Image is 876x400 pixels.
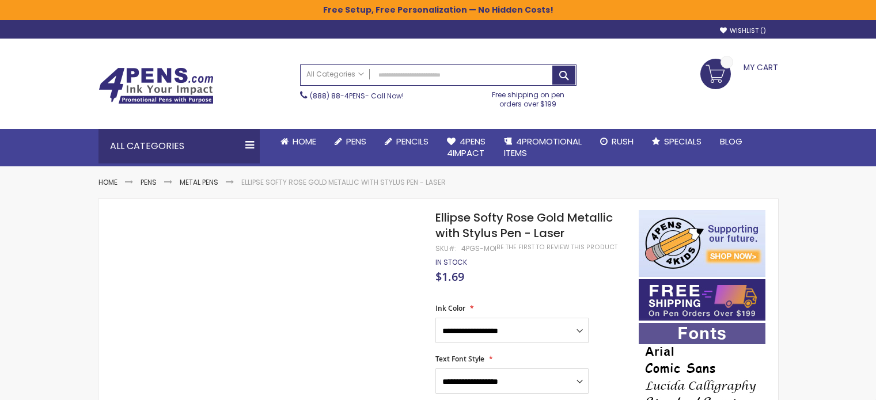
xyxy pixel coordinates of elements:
[310,91,404,101] span: - Call Now!
[643,129,711,154] a: Specials
[376,129,438,154] a: Pencils
[98,67,214,104] img: 4Pens Custom Pens and Promotional Products
[141,177,157,187] a: Pens
[293,135,316,147] span: Home
[435,209,613,241] span: Ellipse Softy Rose Gold Metallic with Stylus Pen - Laser
[301,65,370,84] a: All Categories
[98,129,260,163] div: All Categories
[438,129,495,166] a: 4Pens4impact
[720,135,742,147] span: Blog
[591,129,643,154] a: Rush
[435,269,464,284] span: $1.69
[435,257,467,267] span: In stock
[180,177,218,187] a: Metal Pens
[325,129,376,154] a: Pens
[435,243,457,253] strong: SKU
[480,86,577,109] div: Free shipping on pen orders over $199
[435,303,465,313] span: Ink Color
[435,354,484,364] span: Text Font Style
[612,135,634,147] span: Rush
[496,243,617,252] a: Be the first to review this product
[664,135,701,147] span: Specials
[639,210,765,277] img: 4pens 4 kids
[639,279,765,321] img: Free shipping on orders over $199
[98,177,117,187] a: Home
[435,258,467,267] div: Availability
[720,26,766,35] a: Wishlist
[504,135,582,159] span: 4PROMOTIONAL ITEMS
[461,244,496,253] div: 4PGS-MOI
[711,129,752,154] a: Blog
[241,178,446,187] li: Ellipse Softy Rose Gold Metallic with Stylus Pen - Laser
[271,129,325,154] a: Home
[310,91,365,101] a: (888) 88-4PENS
[396,135,428,147] span: Pencils
[346,135,366,147] span: Pens
[447,135,486,159] span: 4Pens 4impact
[306,70,364,79] span: All Categories
[495,129,591,166] a: 4PROMOTIONALITEMS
